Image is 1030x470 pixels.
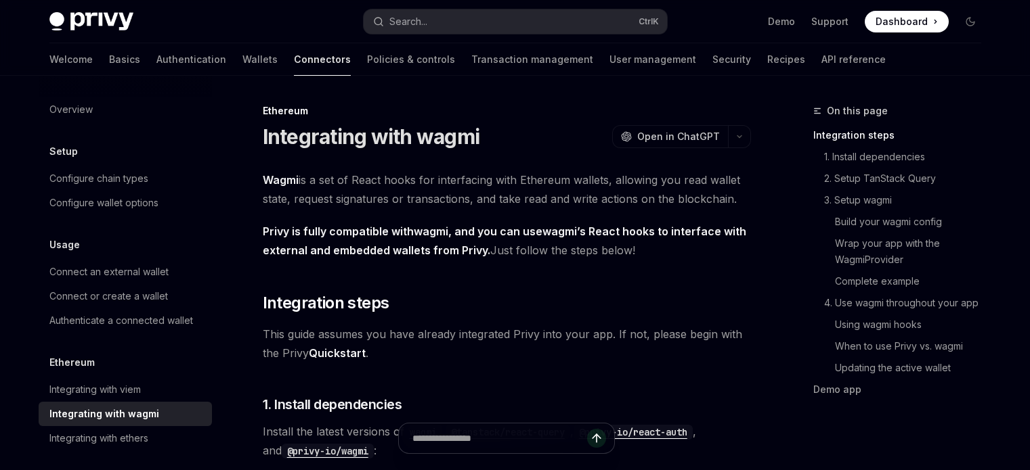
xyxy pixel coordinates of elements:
[471,43,593,76] a: Transaction management
[49,264,169,280] div: Connect an external wallet
[263,292,389,314] span: Integration steps
[263,170,751,208] span: is a set of React hooks for interfacing with Ethereum wallets, allowing you read wallet state, re...
[542,225,577,239] a: wagmi
[263,104,751,118] div: Ethereum
[263,325,751,362] span: This guide assumes you have already integrated Privy into your app. If not, please begin with the...
[39,260,212,284] a: Connect an external wallet
[39,308,212,333] a: Authenticate a connected wallet
[639,16,659,27] span: Ctrl K
[39,166,212,191] a: Configure chain types
[824,292,992,314] a: 4. Use wagmi throughout your app
[414,225,448,239] a: wagmi
[39,191,212,215] a: Configure wallet options
[768,15,795,28] a: Demo
[835,335,992,357] a: When to use Privy vs. wagmi
[367,43,455,76] a: Policies & controls
[835,314,992,335] a: Using wagmi hooks
[156,43,226,76] a: Authentication
[49,406,159,422] div: Integrating with wagmi
[263,124,480,149] h1: Integrating with wagmi
[712,43,751,76] a: Security
[824,146,992,168] a: 1. Install dependencies
[49,237,80,253] h5: Usage
[835,233,992,271] a: Wrap your app with the WagmiProvider
[612,125,728,148] button: Open in ChatGPT
[39,426,212,450] a: Integrating with ethers
[294,43,351,76] a: Connectors
[767,43,805,76] a: Recipes
[49,170,148,187] div: Configure chain types
[49,354,95,371] h5: Ethereum
[263,395,402,414] span: 1. Install dependencies
[637,130,720,143] span: Open in ChatGPT
[263,222,751,260] span: Just follow the steps below!
[587,429,606,448] button: Send message
[109,43,140,76] a: Basics
[960,11,981,32] button: Toggle dark mode
[49,288,168,304] div: Connect or create a wallet
[242,43,278,76] a: Wallets
[49,312,193,329] div: Authenticate a connected wallet
[364,9,667,34] button: Search...CtrlK
[609,43,696,76] a: User management
[309,346,366,360] a: Quickstart
[49,43,93,76] a: Welcome
[49,143,78,160] h5: Setup
[49,12,133,31] img: dark logo
[49,101,93,118] div: Overview
[389,14,427,30] div: Search...
[835,357,992,379] a: Updating the active wallet
[824,189,992,211] a: 3. Setup wagmi
[827,103,888,119] span: On this page
[39,284,212,308] a: Connect or create a wallet
[811,15,849,28] a: Support
[39,402,212,426] a: Integrating with wagmi
[835,211,992,233] a: Build your wagmi config
[49,195,158,211] div: Configure wallet options
[39,377,212,402] a: Integrating with viem
[263,173,299,187] a: Wagmi
[39,97,212,122] a: Overview
[821,43,886,76] a: API reference
[813,124,992,146] a: Integration steps
[865,11,949,32] a: Dashboard
[263,225,746,257] strong: Privy is fully compatible with , and you can use ’s React hooks to interface with external and em...
[835,271,992,292] a: Complete example
[824,168,992,189] a: 2. Setup TanStack Query
[49,381,141,398] div: Integrating with viem
[49,430,148,446] div: Integrating with ethers
[813,379,992,400] a: Demo app
[876,15,928,28] span: Dashboard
